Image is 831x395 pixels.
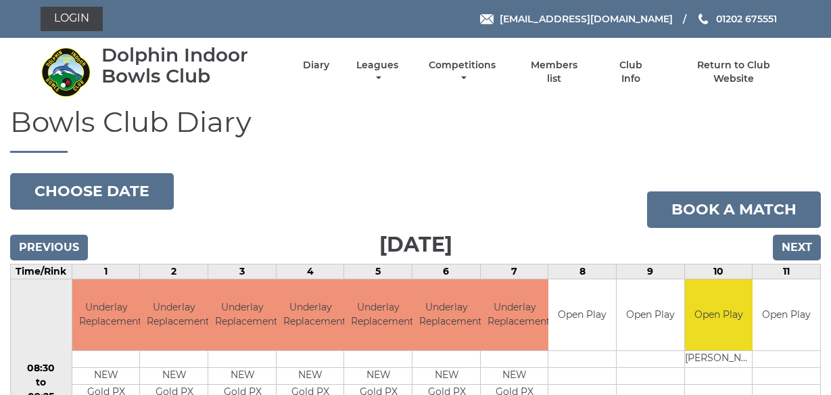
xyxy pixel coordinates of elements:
td: NEW [140,367,208,384]
a: Return to Club Website [676,59,790,85]
a: Login [41,7,103,31]
td: NEW [481,367,549,384]
td: 8 [548,264,617,279]
td: 3 [208,264,277,279]
td: 5 [344,264,412,279]
td: 7 [480,264,548,279]
td: Time/Rink [11,264,72,279]
a: Competitions [426,59,500,85]
td: Underlay Replacement [208,279,277,350]
a: Book a match [647,191,821,228]
td: Underlay Replacement [412,279,481,350]
td: NEW [208,367,277,384]
td: Underlay Replacement [277,279,345,350]
td: Underlay Replacement [344,279,412,350]
td: 1 [72,264,140,279]
a: Members list [523,59,585,85]
td: [PERSON_NAME] [685,350,753,367]
a: Leagues [353,59,402,85]
td: NEW [277,367,345,384]
td: 2 [140,264,208,279]
a: Email [EMAIL_ADDRESS][DOMAIN_NAME] [480,11,673,26]
td: NEW [72,367,141,384]
td: 10 [684,264,753,279]
img: Email [480,14,494,24]
a: Diary [303,59,329,72]
input: Previous [10,235,88,260]
td: Underlay Replacement [481,279,549,350]
td: Open Play [753,279,820,350]
td: 9 [616,264,684,279]
img: Dolphin Indoor Bowls Club [41,47,91,97]
h1: Bowls Club Diary [10,106,821,153]
td: 6 [412,264,481,279]
td: Underlay Replacement [140,279,208,350]
div: Dolphin Indoor Bowls Club [101,45,279,87]
td: Open Play [617,279,684,350]
td: NEW [344,367,412,384]
a: Phone us 01202 675551 [696,11,777,26]
img: Phone us [698,14,708,24]
td: 11 [753,264,821,279]
td: NEW [412,367,481,384]
td: Underlay Replacement [72,279,141,350]
span: [EMAIL_ADDRESS][DOMAIN_NAME] [500,13,673,25]
td: Open Play [548,279,616,350]
span: 01202 675551 [716,13,777,25]
td: Open Play [685,279,753,350]
a: Club Info [609,59,653,85]
td: 4 [276,264,344,279]
button: Choose date [10,173,174,210]
input: Next [773,235,821,260]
